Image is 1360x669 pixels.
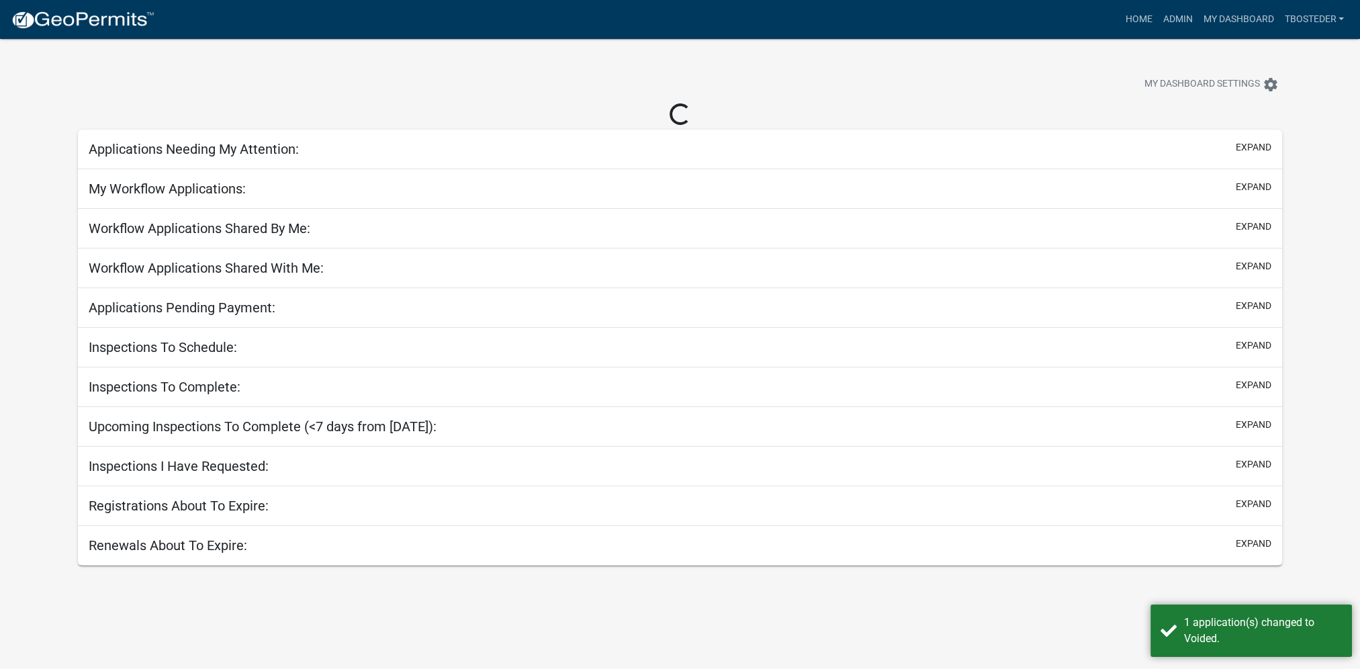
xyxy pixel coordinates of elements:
button: expand [1236,259,1271,273]
a: tbosteder [1279,7,1349,32]
button: expand [1236,497,1271,511]
button: expand [1236,140,1271,154]
h5: Upcoming Inspections To Complete (<7 days from [DATE]): [89,418,437,435]
i: settings [1263,77,1279,93]
a: Admin [1157,7,1197,32]
h5: Inspections To Complete: [89,379,240,395]
h5: My Workflow Applications: [89,181,246,197]
h5: Applications Pending Payment: [89,300,275,316]
span: My Dashboard Settings [1144,77,1260,93]
h5: Applications Needing My Attention: [89,141,299,157]
h5: Workflow Applications Shared With Me: [89,260,324,276]
button: My Dashboard Settingssettings [1134,71,1289,97]
a: Home [1120,7,1157,32]
button: expand [1236,537,1271,551]
button: expand [1236,457,1271,472]
button: expand [1236,180,1271,194]
button: expand [1236,339,1271,353]
h5: Registrations About To Expire: [89,498,269,514]
h5: Inspections I Have Requested: [89,458,269,474]
h5: Inspections To Schedule: [89,339,237,355]
button: expand [1236,418,1271,432]
button: expand [1236,220,1271,234]
button: expand [1236,299,1271,313]
button: expand [1236,378,1271,392]
h5: Workflow Applications Shared By Me: [89,220,310,236]
a: My Dashboard [1197,7,1279,32]
h5: Renewals About To Expire: [89,537,247,553]
div: 1 application(s) changed to Voided. [1184,615,1342,647]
